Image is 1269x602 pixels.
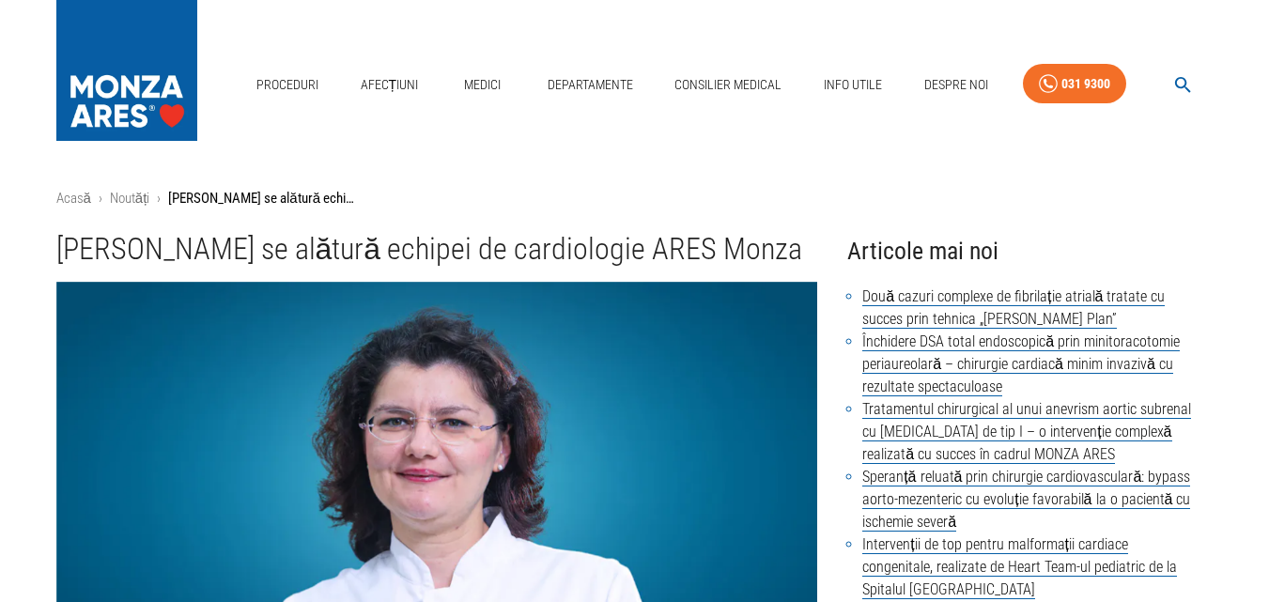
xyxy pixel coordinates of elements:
[862,332,1180,396] a: Închidere DSA total endoscopică prin minitoracotomie periaureolară – chirurgie cardiacă minim inv...
[110,190,150,207] a: Noutăți
[1061,72,1110,96] div: 031 9300
[862,468,1190,532] a: Speranță reluată prin chirurgie cardiovasculară: bypass aorto-mezenteric cu evoluție favorabilă l...
[667,66,789,104] a: Consilier Medical
[1023,64,1126,104] a: 031 9300
[99,188,102,209] li: ›
[453,66,513,104] a: Medici
[168,188,356,209] p: [PERSON_NAME] se alătură echipei de cardiologie ARES Monza
[917,66,996,104] a: Despre Noi
[56,188,1214,209] nav: breadcrumb
[56,190,91,207] a: Acasă
[847,232,1213,270] h4: Articole mai noi
[353,66,426,104] a: Afecțiuni
[816,66,890,104] a: Info Utile
[249,66,326,104] a: Proceduri
[862,400,1191,464] a: Tratamentul chirurgical al unui anevrism aortic subrenal cu [MEDICAL_DATA] de tip I – o intervenț...
[540,66,641,104] a: Departamente
[56,232,818,267] h1: [PERSON_NAME] se alătură echipei de cardiologie ARES Monza
[862,535,1177,599] a: Intervenții de top pentru malformații cardiace congenitale, realizate de Heart Team-ul pediatric ...
[157,188,161,209] li: ›
[862,287,1165,329] a: Două cazuri complexe de fibrilație atrială tratate cu succes prin tehnica „[PERSON_NAME] Plan”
